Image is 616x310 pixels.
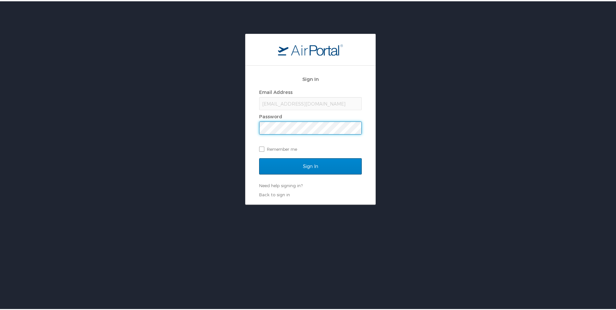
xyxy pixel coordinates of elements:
label: Remember me [259,143,362,153]
a: Need help signing in? [259,182,303,187]
label: Password [259,112,282,118]
img: logo [278,43,343,54]
label: Email Address [259,88,293,94]
input: Sign In [259,157,362,173]
h2: Sign In [259,74,362,82]
a: Back to sign in [259,191,290,196]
